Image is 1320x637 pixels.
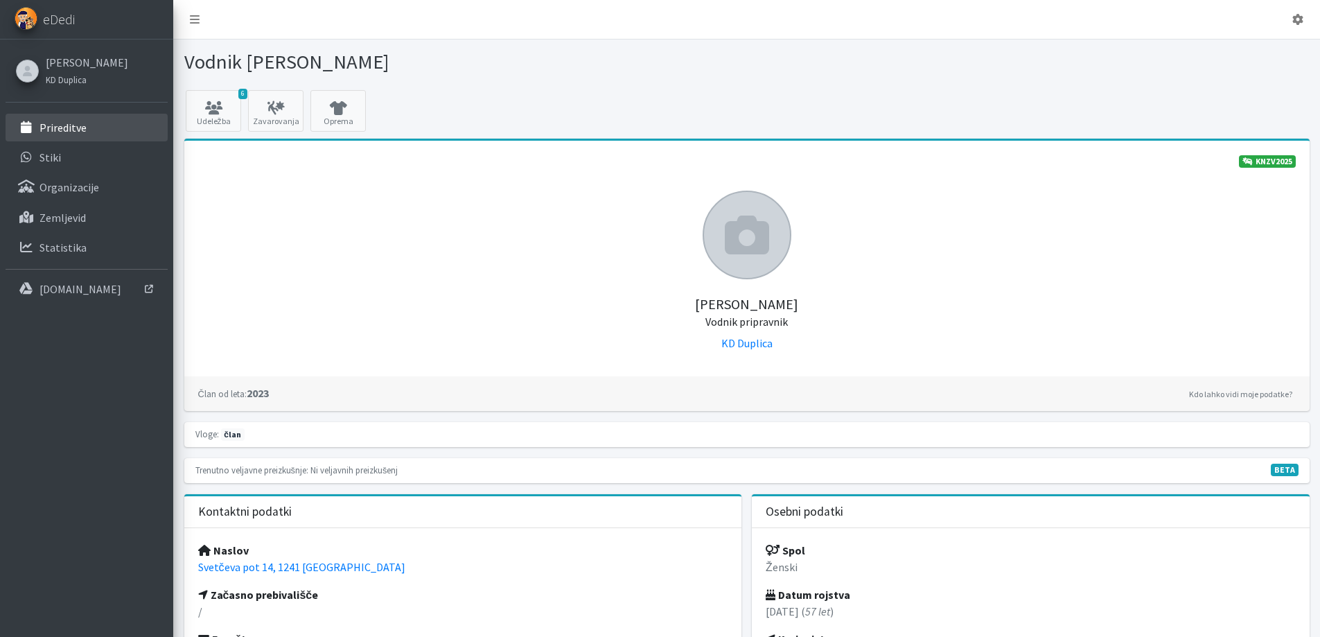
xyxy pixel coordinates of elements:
[195,464,308,475] small: Trenutno veljavne preizkušnje:
[6,173,168,201] a: Organizacije
[184,50,742,74] h1: Vodnik [PERSON_NAME]
[766,588,850,602] strong: Datum rojstva
[705,315,788,329] small: Vodnik pripravnik
[1239,155,1296,168] a: KNZV2025
[198,603,728,620] p: /
[198,388,247,399] small: Član od leta:
[39,150,61,164] p: Stiki
[6,204,168,232] a: Zemljevid
[46,71,128,87] a: KD Duplica
[15,7,37,30] img: eDedi
[6,114,168,141] a: Prireditve
[6,143,168,171] a: Stiki
[198,588,319,602] strong: Začasno prebivališče
[766,559,1296,575] p: Ženski
[1186,386,1296,403] a: Kdo lahko vidi moje podatke?
[198,386,269,400] strong: 2023
[221,428,245,441] span: član
[6,275,168,303] a: [DOMAIN_NAME]
[39,282,121,296] p: [DOMAIN_NAME]
[766,603,1296,620] p: [DATE] ( )
[1271,464,1299,476] span: V fazi razvoja
[198,505,292,519] h3: Kontaktni podatki
[186,90,241,132] a: 6 Udeležba
[39,211,86,225] p: Zemljevid
[39,241,87,254] p: Statistika
[310,464,398,475] small: Ni veljavnih preizkušenj
[238,89,247,99] span: 6
[46,54,128,71] a: [PERSON_NAME]
[198,279,1296,329] h5: [PERSON_NAME]
[39,121,87,134] p: Prireditve
[39,180,99,194] p: Organizacije
[6,234,168,261] a: Statistika
[198,543,249,557] strong: Naslov
[766,505,843,519] h3: Osebni podatki
[248,90,303,132] a: Zavarovanja
[195,428,219,439] small: Vloge:
[310,90,366,132] a: Oprema
[43,9,75,30] span: eDedi
[46,74,87,85] small: KD Duplica
[766,543,805,557] strong: Spol
[805,604,830,618] em: 57 let
[198,560,405,574] a: Svetčeva pot 14, 1241 [GEOGRAPHIC_DATA]
[721,336,773,350] a: KD Duplica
